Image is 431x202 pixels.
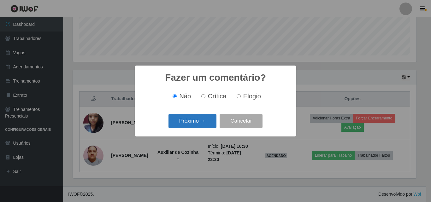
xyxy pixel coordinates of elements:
span: Elogio [243,93,261,100]
input: Elogio [237,94,241,98]
h2: Fazer um comentário? [165,72,266,83]
span: Crítica [208,93,227,100]
span: Não [179,93,191,100]
button: Próximo → [168,114,216,129]
button: Cancelar [220,114,263,129]
input: Não [173,94,177,98]
input: Crítica [201,94,205,98]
